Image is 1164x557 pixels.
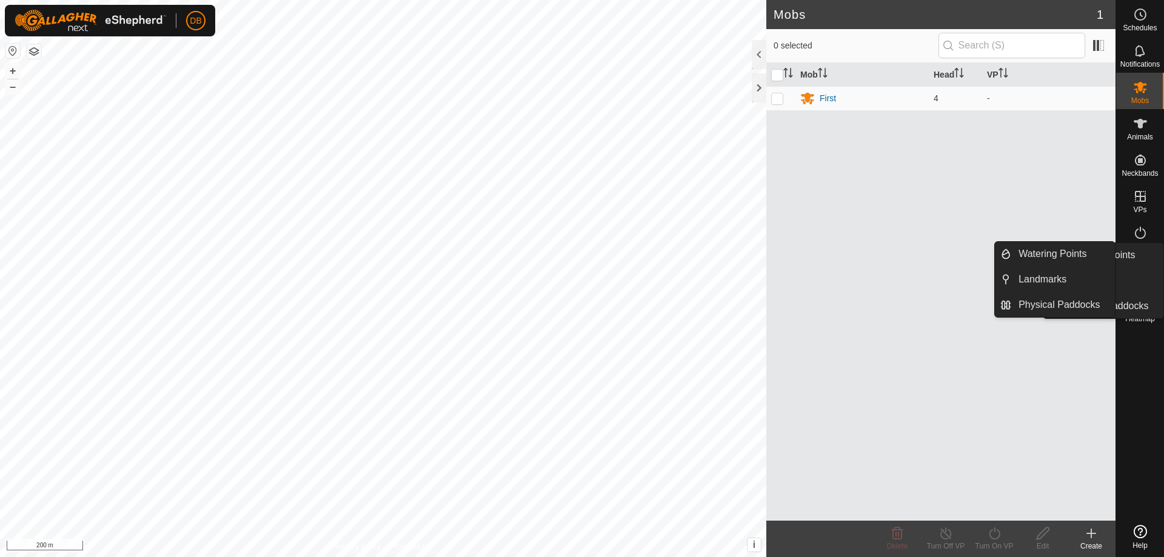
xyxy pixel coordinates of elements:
[1133,206,1146,213] span: VPs
[1067,541,1115,552] div: Create
[15,10,166,32] img: Gallagher Logo
[5,44,20,58] button: Reset Map
[995,242,1115,266] li: Watering Points
[27,44,41,59] button: Map Layers
[5,64,20,78] button: +
[1097,5,1103,24] span: 1
[1011,293,1115,317] a: Physical Paddocks
[190,15,201,27] span: DB
[995,293,1115,317] li: Physical Paddocks
[995,267,1115,292] li: Landmarks
[1132,542,1148,549] span: Help
[748,538,761,552] button: i
[818,70,828,79] p-sorticon: Activate to sort
[934,93,938,103] span: 4
[5,79,20,94] button: –
[887,542,908,550] span: Delete
[970,541,1018,552] div: Turn On VP
[820,92,836,105] div: First
[1123,24,1157,32] span: Schedules
[1116,520,1164,554] a: Help
[982,63,1115,87] th: VP
[954,70,964,79] p-sorticon: Activate to sort
[1018,298,1100,312] span: Physical Paddocks
[998,70,1008,79] p-sorticon: Activate to sort
[1011,267,1115,292] a: Landmarks
[753,539,755,550] span: i
[795,63,929,87] th: Mob
[774,39,938,52] span: 0 selected
[1131,97,1149,104] span: Mobs
[335,541,381,552] a: Privacy Policy
[1018,247,1086,261] span: Watering Points
[1011,242,1115,266] a: Watering Points
[982,86,1115,110] td: -
[395,541,431,552] a: Contact Us
[921,541,970,552] div: Turn Off VP
[1127,133,1153,141] span: Animals
[1018,541,1067,552] div: Edit
[774,7,1097,22] h2: Mobs
[938,33,1085,58] input: Search (S)
[1122,170,1158,177] span: Neckbands
[1125,315,1155,322] span: Heatmap
[929,63,982,87] th: Head
[1018,272,1066,287] span: Landmarks
[1120,61,1160,68] span: Notifications
[783,70,793,79] p-sorticon: Activate to sort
